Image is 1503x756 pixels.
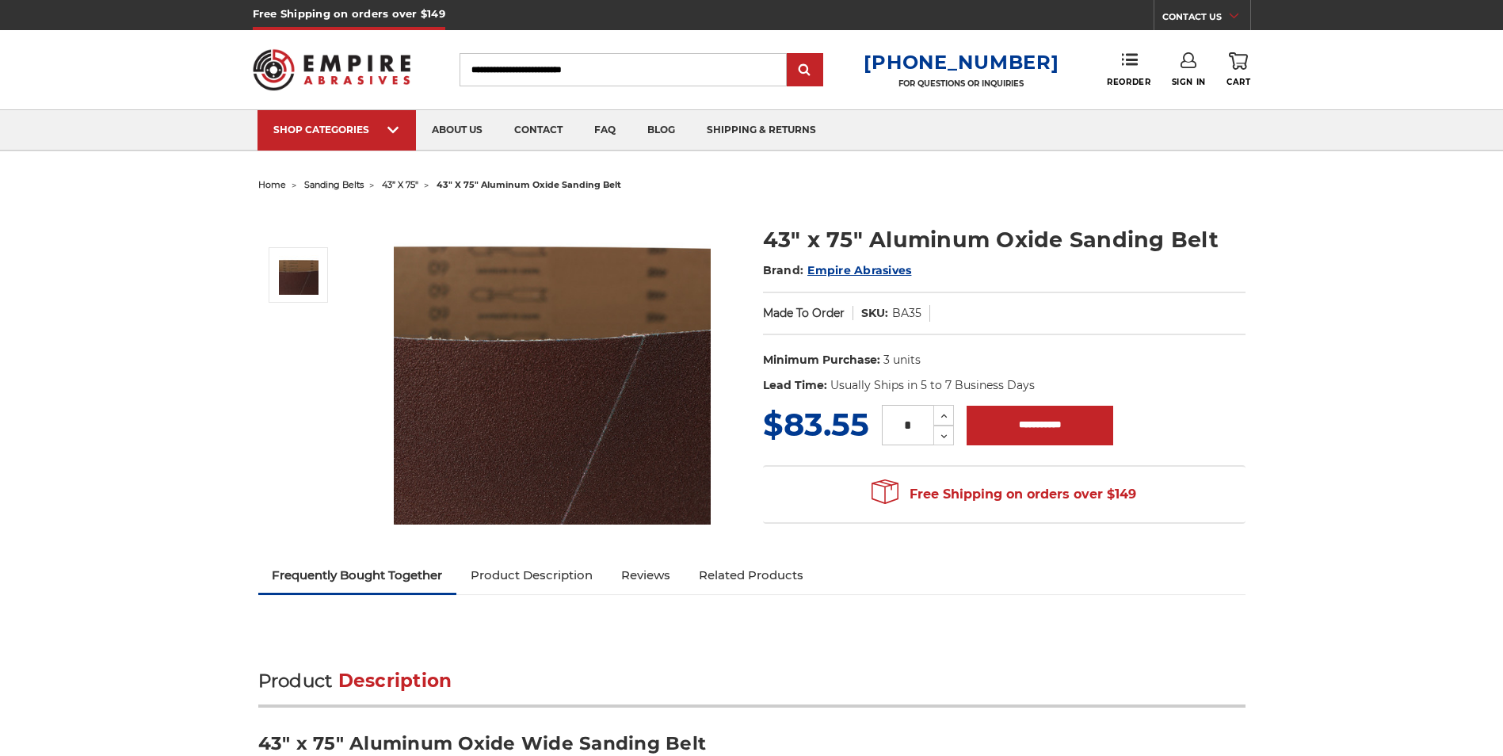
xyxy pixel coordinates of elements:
a: Product Description [456,558,607,593]
img: 43" x 75" Aluminum Oxide Sanding Belt [279,255,319,295]
a: Reorder [1107,52,1150,86]
a: Cart [1226,52,1250,87]
span: Cart [1226,77,1250,87]
input: Submit [789,55,821,86]
span: Made To Order [763,306,845,320]
dd: Usually Ships in 5 to 7 Business Days [830,377,1035,394]
dd: 3 units [883,352,921,368]
a: faq [578,110,631,151]
a: about us [416,110,498,151]
span: Product [258,670,333,692]
span: Description [338,670,452,692]
a: 43” x 75" [382,179,418,190]
a: Frequently Bought Together [258,558,457,593]
a: blog [631,110,691,151]
a: [PHONE_NUMBER] [864,51,1059,74]
div: SHOP CATEGORIES [273,124,400,136]
dt: Lead Time: [763,377,827,394]
a: Empire Abrasives [807,263,911,277]
span: Free Shipping on orders over $149 [872,479,1136,510]
span: Reorder [1107,77,1150,87]
a: CONTACT US [1162,8,1250,30]
img: 43" x 75" Aluminum Oxide Sanding Belt [394,208,711,525]
dt: Minimum Purchase: [763,352,880,368]
a: Related Products [685,558,818,593]
p: FOR QUESTIONS OR INQUIRIES [864,78,1059,89]
span: Brand: [763,263,804,277]
dt: SKU: [861,305,888,322]
img: Empire Abrasives [253,39,411,101]
dd: BA35 [892,305,921,322]
a: contact [498,110,578,151]
a: shipping & returns [691,110,832,151]
span: $83.55 [763,405,869,444]
a: Reviews [607,558,685,593]
h1: 43" x 75" Aluminum Oxide Sanding Belt [763,224,1246,255]
span: 43" x 75" aluminum oxide sanding belt [437,179,621,190]
a: home [258,179,286,190]
span: Sign In [1172,77,1206,87]
a: sanding belts [304,179,364,190]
